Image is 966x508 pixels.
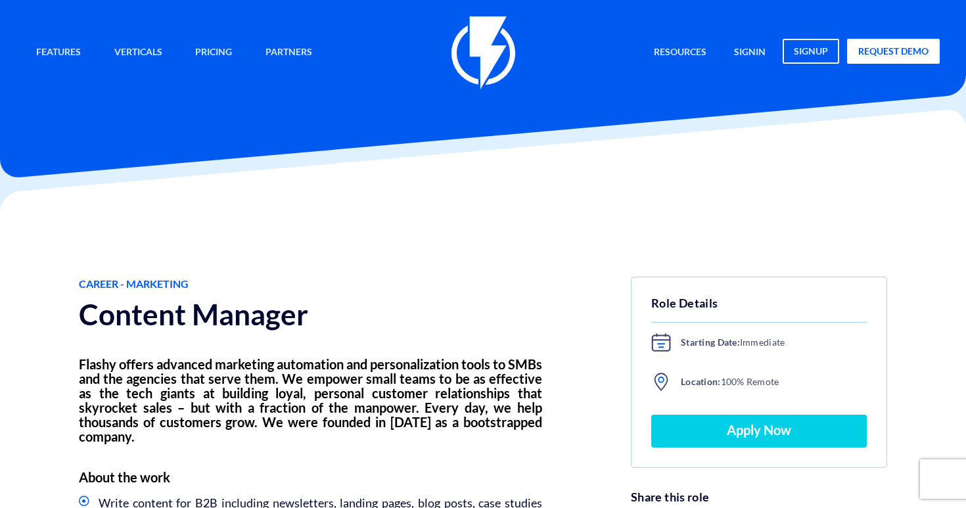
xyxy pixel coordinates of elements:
[651,333,671,352] img: asap.svg
[644,39,716,67] a: Resources
[681,336,740,348] b: Starting Date:
[104,39,172,67] a: Verticals
[79,356,542,444] strong: Flashy offers advanced marketing automation and personalization tools to SMBs and the agencies th...
[783,39,839,64] a: signup
[185,39,242,67] a: Pricing
[631,491,887,504] h6: Share this role
[651,415,867,448] a: Apply Now
[651,294,867,323] h5: Role Details
[847,39,940,64] a: request demo
[671,335,865,350] span: Immediate
[671,374,865,390] span: 100% Remote
[79,298,542,331] h1: Content Manager
[256,39,322,67] a: Partners
[79,470,542,484] h4: About the work
[724,39,775,67] a: signin
[681,376,721,387] b: Location:
[651,372,671,392] img: location.svg
[26,39,91,67] a: Features
[79,277,542,292] span: Career - Marketing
